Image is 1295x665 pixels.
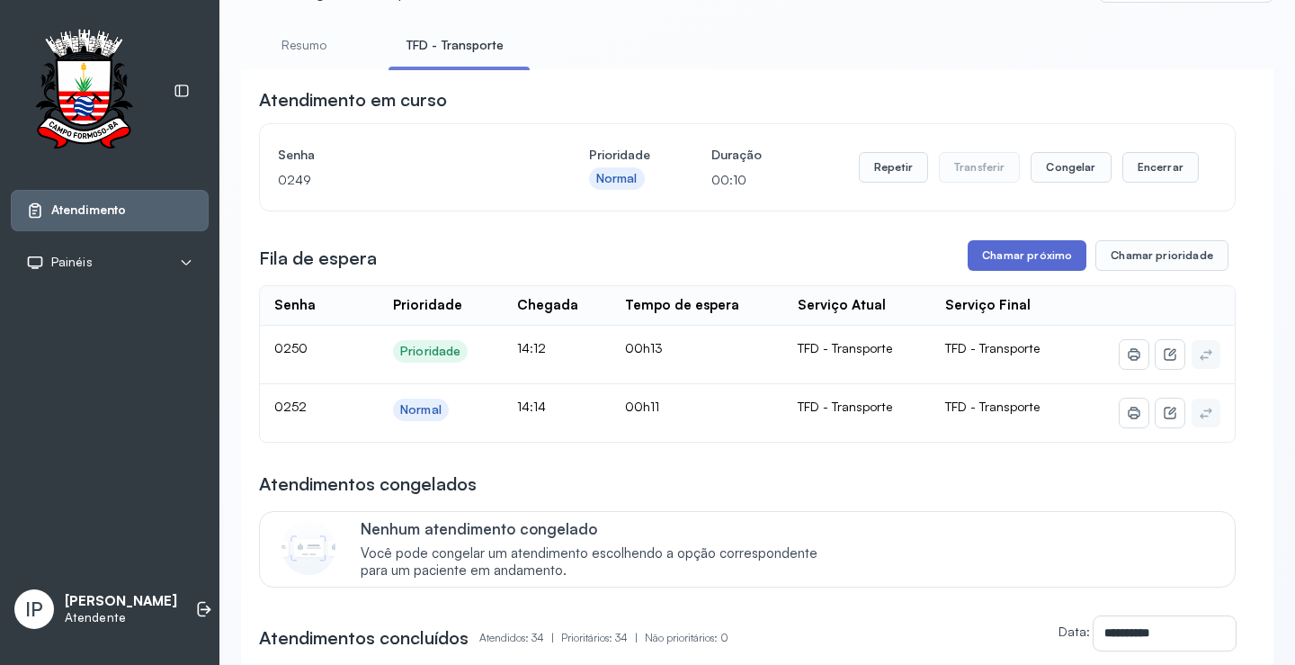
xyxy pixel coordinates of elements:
[361,519,836,538] p: Nenhum atendimento congelado
[241,31,367,60] a: Resumo
[400,402,442,418] div: Normal
[274,399,307,414] span: 0252
[393,297,462,314] div: Prioridade
[281,521,335,575] img: Imagem de CalloutCard
[561,625,645,651] p: Prioritários: 34
[479,625,561,651] p: Atendidos: 34
[278,167,528,193] p: 0249
[400,344,460,359] div: Prioridade
[945,297,1031,314] div: Serviço Final
[711,142,762,167] h4: Duração
[388,31,522,60] a: TFD - Transporte
[635,631,638,644] span: |
[19,29,148,154] img: Logotipo do estabelecimento
[945,340,1040,355] span: TFD - Transporte
[65,610,177,625] p: Atendente
[645,625,728,651] p: Não prioritários: 0
[625,399,659,414] span: 00h11
[1095,240,1228,271] button: Chamar prioridade
[589,142,650,167] h4: Prioridade
[278,142,528,167] h4: Senha
[259,625,469,651] h3: Atendimentos concluídos
[259,87,447,112] h3: Atendimento em curso
[65,593,177,610] p: [PERSON_NAME]
[1122,152,1199,183] button: Encerrar
[798,297,886,314] div: Serviço Atual
[939,152,1021,183] button: Transferir
[274,340,308,355] span: 0250
[274,297,316,314] div: Senha
[625,297,739,314] div: Tempo de espera
[551,631,554,644] span: |
[51,255,93,270] span: Painéis
[26,202,193,220] a: Atendimento
[259,246,377,271] h3: Fila de espera
[798,340,917,356] div: TFD - Transporte
[517,340,546,355] span: 14:12
[859,152,928,183] button: Repetir
[625,340,663,355] span: 00h13
[1031,152,1111,183] button: Congelar
[945,399,1040,414] span: TFD - Transporte
[517,399,546,414] span: 14:14
[1058,624,1090,639] label: Data:
[517,297,578,314] div: Chegada
[798,399,917,415] div: TFD - Transporte
[596,171,638,186] div: Normal
[711,167,762,193] p: 00:10
[259,472,477,497] h3: Atendimentos congelados
[51,202,126,218] span: Atendimento
[968,240,1086,271] button: Chamar próximo
[361,545,836,580] span: Você pode congelar um atendimento escolhendo a opção correspondente para um paciente em andamento.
